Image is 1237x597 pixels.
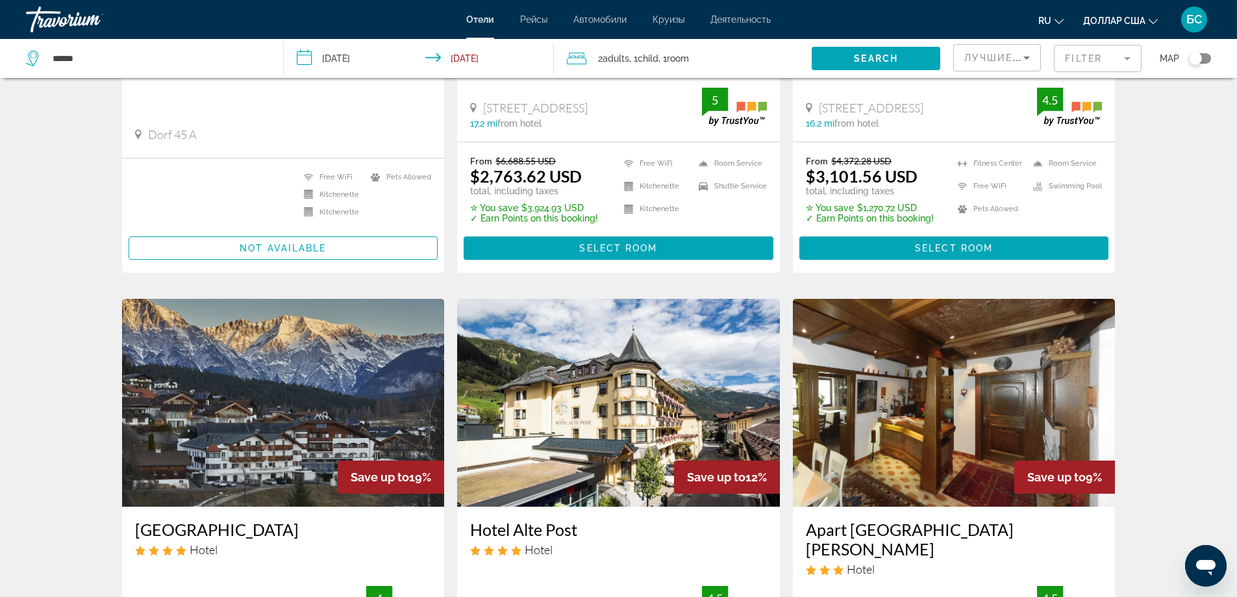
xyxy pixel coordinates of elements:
[793,299,1116,507] img: Hotel image
[470,118,497,129] span: 17.2 mi
[674,461,780,494] div: 12%
[692,178,767,194] li: Shuttle Service
[618,155,692,171] li: Free WiFi
[470,203,598,213] p: $3,924.93 USD
[464,236,773,260] button: Select Room
[240,243,326,253] span: Not available
[806,203,934,213] p: $1,270.72 USD
[806,186,934,196] p: total, including taxes
[618,178,692,194] li: Kitchenette
[1038,16,1051,26] font: ru
[598,49,629,68] span: 2
[1054,44,1142,73] button: Filter
[470,213,598,223] p: ✓ Earn Points on this booking!
[799,236,1109,260] button: Select Room
[297,171,364,183] li: Free WiFi
[190,542,218,557] span: Hotel
[1177,6,1211,33] button: Меню пользователя
[470,203,518,213] span: ✮ You save
[915,243,993,253] span: Select Room
[520,14,547,25] a: Рейсы
[806,155,828,166] span: From
[470,186,598,196] p: total, including taxes
[1083,16,1145,26] font: доллар США
[667,53,689,64] span: Room
[834,118,879,129] span: from hotel
[847,562,875,576] span: Hotel
[466,14,494,25] a: Отели
[1185,545,1227,587] iframe: לחצן לפתיחת חלון הודעות הטקסט
[854,53,898,64] span: Search
[1037,92,1063,108] div: 4.5
[831,155,892,166] del: $4,372.28 USD
[806,166,918,186] ins: $3,101.56 USD
[710,14,771,25] a: Деятельность
[464,240,773,254] a: Select Room
[1038,11,1064,30] button: Изменить язык
[351,470,409,484] span: Save up to
[1037,88,1102,126] img: trustyou-badge.svg
[364,171,431,183] li: Pets Allowed
[806,213,934,223] p: ✓ Earn Points on this booking!
[525,542,553,557] span: Hotel
[297,207,364,218] li: Kitchenette
[1179,53,1211,64] button: Toggle map
[806,203,854,213] span: ✮ You save
[129,240,438,254] a: Not available
[658,49,689,68] span: , 1
[457,299,780,507] img: Hotel image
[819,101,923,115] span: [STREET_ADDRESS]
[129,236,438,260] button: Not available
[702,92,728,108] div: 5
[964,50,1030,66] mat-select: Sort by
[951,155,1027,171] li: Fitness Center
[618,201,692,217] li: Kitchenette
[338,461,444,494] div: 19%
[579,243,657,253] span: Select Room
[1160,49,1179,68] span: Map
[1014,461,1115,494] div: 9%
[554,39,812,78] button: Travelers: 2 adults, 1 child
[1083,11,1158,30] button: Изменить валюту
[470,520,767,539] a: Hotel Alte Post
[799,240,1109,254] a: Select Room
[495,155,556,166] del: $6,688.55 USD
[812,47,940,70] button: Search
[603,53,629,64] span: Adults
[135,520,432,539] a: [GEOGRAPHIC_DATA]
[573,14,627,25] a: Автомобили
[470,166,582,186] ins: $2,763.62 USD
[653,14,684,25] a: Круизы
[1186,12,1202,26] font: БС
[135,542,432,557] div: 4 star Hotel
[964,53,1103,63] span: Лучшие предложения
[1027,470,1086,484] span: Save up to
[638,53,658,64] span: Child
[297,189,364,200] li: Kitchenette
[148,127,197,142] span: Dorf 45 A
[1027,178,1102,194] li: Swimming Pool
[806,520,1103,559] a: Apart [GEOGRAPHIC_DATA][PERSON_NAME]
[497,118,542,129] span: from hotel
[629,49,658,68] span: , 1
[692,155,767,171] li: Room Service
[1027,155,1102,171] li: Room Service
[470,542,767,557] div: 4 star Hotel
[470,155,492,166] span: From
[806,118,834,129] span: 16.2 mi
[122,299,445,507] img: Hotel image
[26,3,156,36] a: Травориум
[806,562,1103,576] div: 3 star Hotel
[951,178,1027,194] li: Free WiFi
